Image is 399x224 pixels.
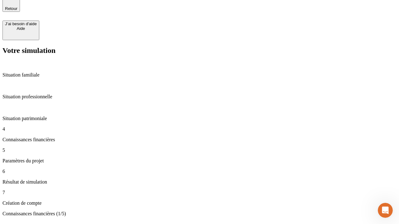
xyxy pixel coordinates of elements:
[2,46,397,55] h2: Votre simulation
[2,158,397,164] p: Paramètres du projet
[378,203,393,218] iframe: Intercom live chat
[2,169,397,174] p: 6
[2,21,39,40] button: J’ai besoin d'aideAide
[2,190,397,195] p: 7
[2,137,397,142] p: Connaissances financières
[2,116,397,121] p: Situation patrimoniale
[5,21,37,26] div: J’ai besoin d'aide
[2,147,397,153] p: 5
[2,211,397,217] p: Connaissances financières (1/5)
[2,200,397,206] p: Création de compte
[2,94,397,100] p: Situation professionnelle
[5,26,37,31] div: Aide
[5,6,17,11] span: Retour
[2,72,397,78] p: Situation familiale
[2,126,397,132] p: 4
[2,179,397,185] p: Résultat de simulation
